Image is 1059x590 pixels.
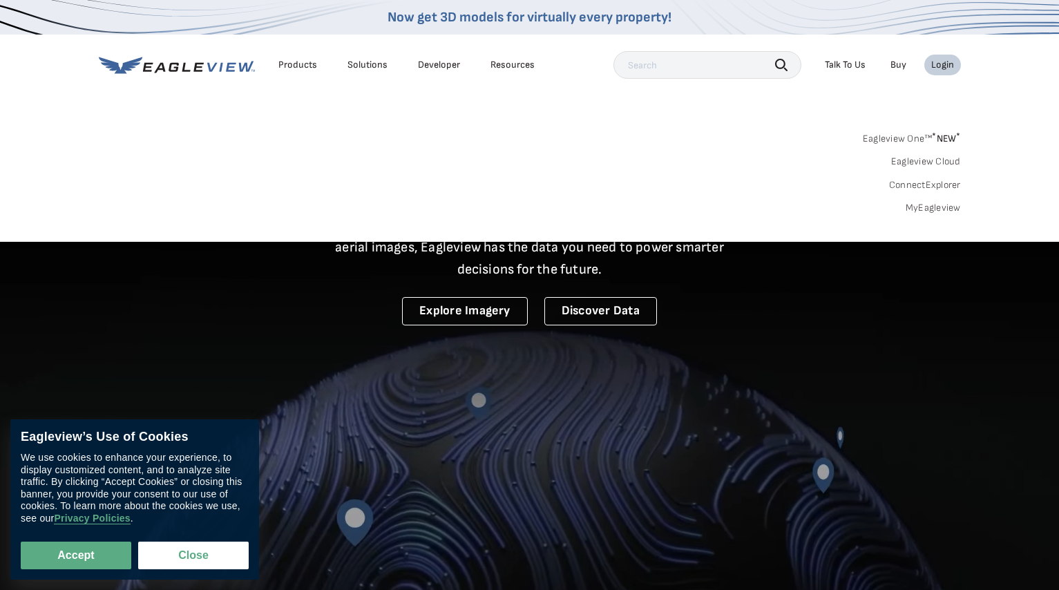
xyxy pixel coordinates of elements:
a: MyEagleview [906,202,961,214]
a: Eagleview One™*NEW* [863,129,961,144]
div: Login [931,59,954,71]
button: Close [138,542,249,569]
input: Search [613,51,801,79]
a: Explore Imagery [402,297,528,325]
a: Discover Data [544,297,657,325]
div: Solutions [347,59,388,71]
div: Eagleview’s Use of Cookies [21,430,249,445]
div: Resources [490,59,535,71]
a: Buy [890,59,906,71]
div: Talk To Us [825,59,866,71]
a: ConnectExplorer [889,179,961,191]
p: A new era starts here. Built on more than 3.5 billion high-resolution aerial images, Eagleview ha... [318,214,741,280]
div: We use cookies to enhance your experience, to display customized content, and to analyze site tra... [21,452,249,524]
a: Now get 3D models for virtually every property! [388,9,671,26]
span: NEW [932,133,960,144]
div: Products [278,59,317,71]
a: Developer [418,59,460,71]
button: Accept [21,542,131,569]
a: Privacy Policies [54,513,130,524]
a: Eagleview Cloud [891,155,961,168]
